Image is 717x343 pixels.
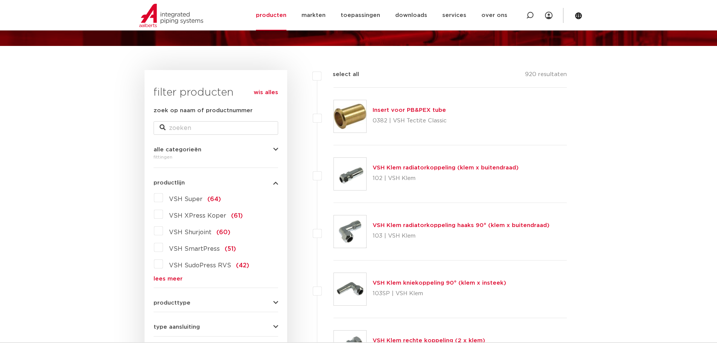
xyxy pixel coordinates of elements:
p: 103 | VSH Klem [373,230,550,242]
button: productlijn [154,180,278,186]
span: alle categorieën [154,147,201,152]
a: wis alles [254,88,278,97]
label: select all [321,70,359,79]
span: (61) [231,213,243,219]
img: Thumbnail for Insert voor PB&PEX tube [334,100,366,133]
p: 102 | VSH Klem [373,172,519,184]
span: productlijn [154,180,185,186]
span: (51) [225,246,236,252]
button: producttype [154,300,278,306]
span: (60) [216,229,230,235]
span: producttype [154,300,190,306]
input: zoeken [154,121,278,135]
a: VSH Klem radiatorkoppeling (klem x buitendraad) [373,165,519,171]
img: Thumbnail for VSH Klem radiatorkoppeling haaks 90° (klem x buitendraad) [334,215,366,248]
span: VSH Shurjoint [169,229,212,235]
button: alle categorieën [154,147,278,152]
h3: filter producten [154,85,278,100]
button: type aansluiting [154,324,278,330]
p: 103SP | VSH Klem [373,288,506,300]
a: VSH Klem kniekoppeling 90° (klem x insteek) [373,280,506,286]
span: (42) [236,262,249,268]
span: VSH SmartPress [169,246,220,252]
a: Insert voor PB&PEX tube [373,107,446,113]
img: Thumbnail for VSH Klem radiatorkoppeling (klem x buitendraad) [334,158,366,190]
span: type aansluiting [154,324,200,330]
span: VSH Super [169,196,202,202]
a: lees meer [154,276,278,282]
div: fittingen [154,152,278,162]
span: VSH SudoPress RVS [169,262,231,268]
label: zoek op naam of productnummer [154,106,253,115]
a: VSH Klem radiatorkoppeling haaks 90° (klem x buitendraad) [373,223,550,228]
p: 920 resultaten [525,70,567,82]
img: Thumbnail for VSH Klem kniekoppeling 90° (klem x insteek) [334,273,366,305]
span: VSH XPress Koper [169,213,226,219]
p: 0382 | VSH Tectite Classic [373,115,447,127]
span: (64) [207,196,221,202]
